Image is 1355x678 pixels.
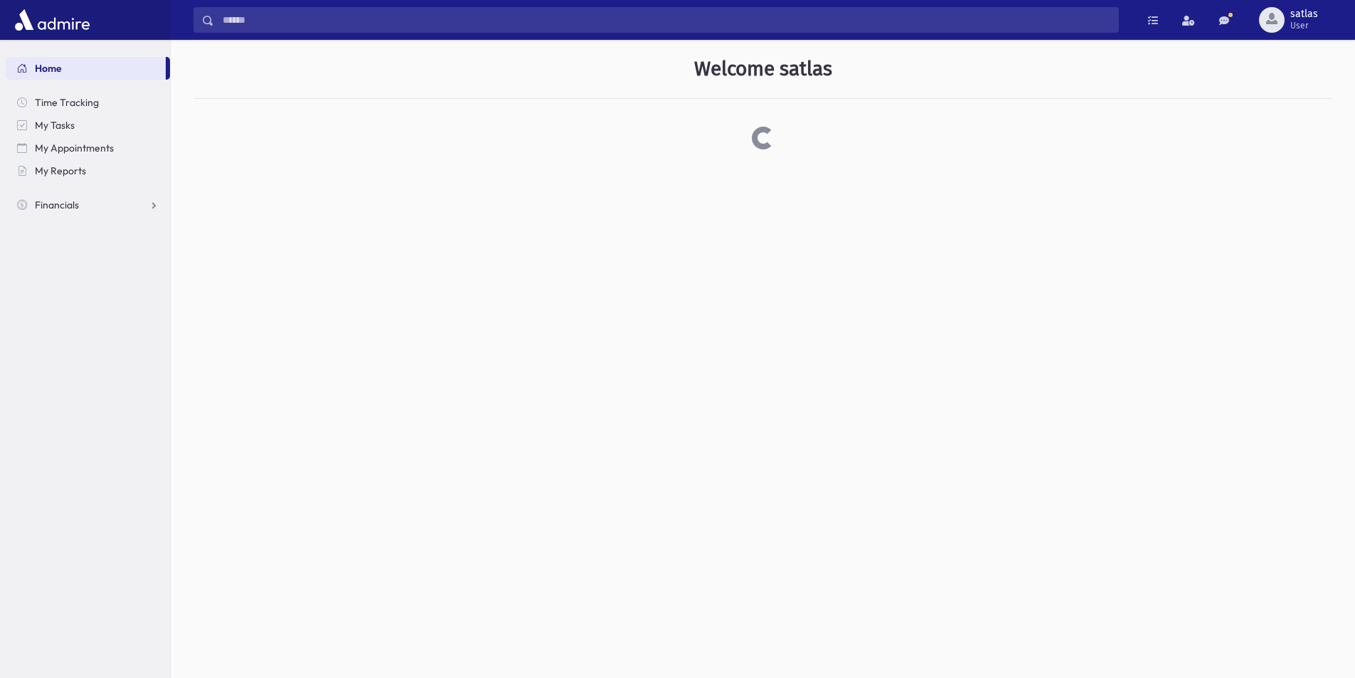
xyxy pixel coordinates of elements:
a: Home [6,57,166,80]
a: My Reports [6,159,170,182]
a: My Appointments [6,137,170,159]
span: My Tasks [35,119,75,132]
input: Search [214,7,1118,33]
span: Time Tracking [35,96,99,109]
span: My Reports [35,164,86,177]
a: Financials [6,194,170,216]
span: satlas [1290,9,1318,20]
a: Time Tracking [6,91,170,114]
img: AdmirePro [11,6,93,34]
span: User [1290,20,1318,31]
h3: Welcome satlas [694,57,832,81]
span: My Appointments [35,142,114,154]
span: Financials [35,198,79,211]
span: Home [35,62,62,75]
a: My Tasks [6,114,170,137]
